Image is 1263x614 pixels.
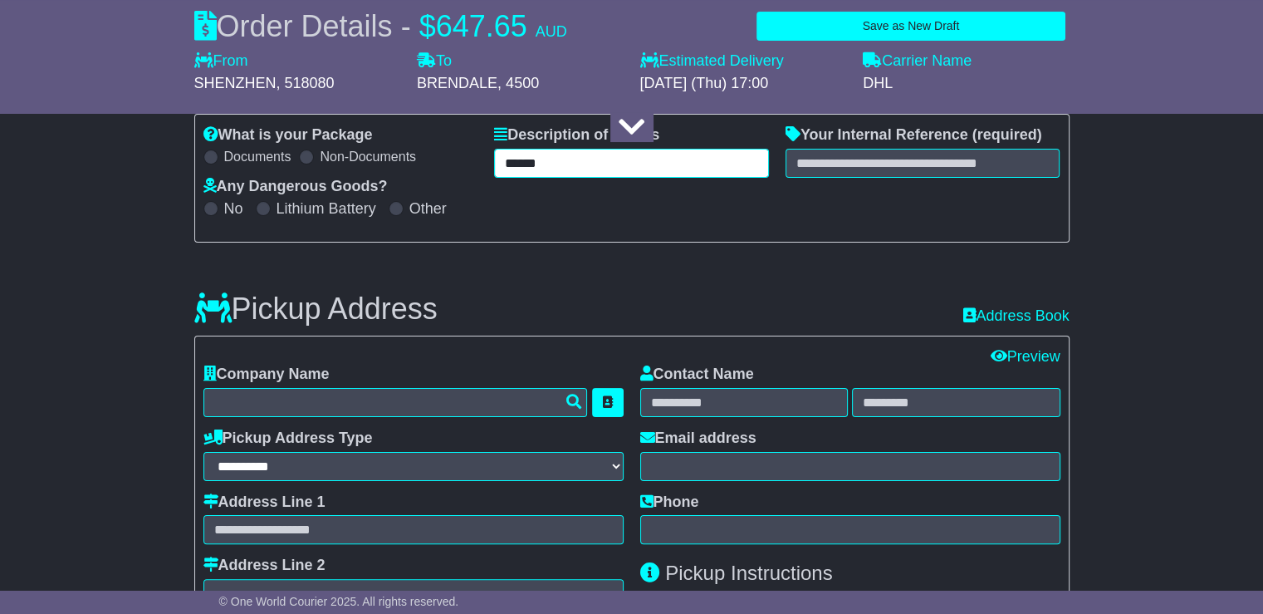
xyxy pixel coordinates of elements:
label: Address Line 1 [203,494,326,512]
div: DHL [863,75,1070,93]
h3: Pickup Address [194,292,438,326]
label: Phone [640,494,699,512]
label: Company Name [203,366,330,384]
label: Address Line 2 [203,557,326,575]
label: Other [409,200,447,219]
span: SHENZHEN [194,75,277,91]
label: Carrier Name [863,52,972,71]
span: , 518080 [277,75,335,91]
label: Pickup Address Type [203,430,373,448]
a: Address Book [962,307,1069,326]
label: From [194,52,248,71]
span: 647.65 [436,9,527,43]
label: Contact Name [640,366,754,384]
span: AUD [536,23,567,40]
label: What is your Package [203,126,373,145]
label: Email address [640,430,756,448]
span: , 4500 [497,75,539,91]
span: © One World Courier 2025. All rights reserved. [219,595,459,608]
div: Order Details - [194,8,567,44]
label: Non-Documents [320,149,416,165]
label: Estimated Delivery [640,52,847,71]
label: To [417,52,452,71]
a: Preview [990,348,1060,365]
label: Documents [224,149,291,165]
span: Pickup Instructions [665,562,832,584]
button: Save as New Draft [756,12,1065,41]
label: Any Dangerous Goods? [203,178,388,196]
label: No [224,200,243,219]
div: [DATE] (Thu) 17:00 [640,75,847,93]
span: $ [419,9,436,43]
label: Lithium Battery [277,200,376,219]
span: BRENDALE [417,75,497,91]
